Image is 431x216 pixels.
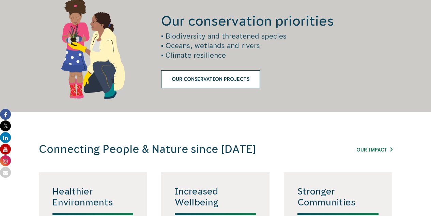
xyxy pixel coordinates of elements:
[39,143,301,156] h3: Connecting People & Nature since [DATE]
[297,186,379,215] h4: Stronger Communities
[161,70,260,88] a: Our Conservation Projects
[52,186,134,215] h4: Healthier Environments
[161,12,392,30] h2: Our conservation priorities
[161,31,392,60] p: • Biodiversity and threatened species • Oceans, wetlands and rivers • Climate resilience
[175,186,256,215] h4: Increased Wellbeing
[356,147,392,153] a: Our impact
